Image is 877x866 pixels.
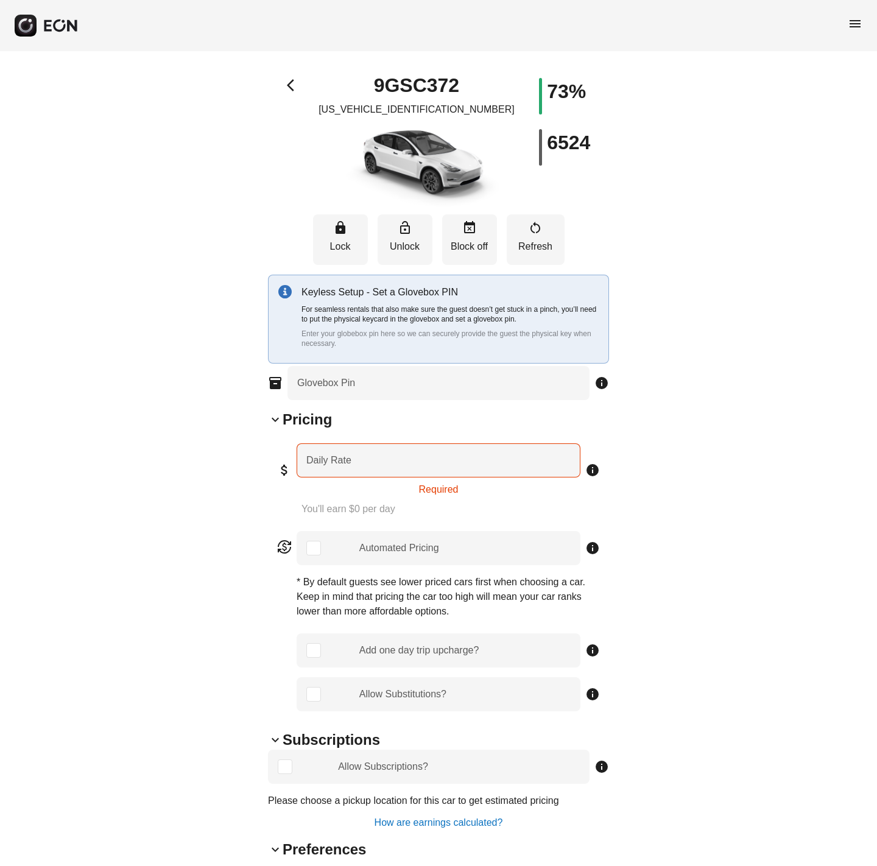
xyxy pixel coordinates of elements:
div: Allow Substitutions? [359,687,446,702]
span: info [585,687,600,702]
button: Block off [442,214,497,265]
h1: 6524 [547,135,590,150]
span: info [585,541,600,555]
p: Please choose a pickup location for this car to get estimated pricing [268,794,559,808]
img: car [331,122,502,207]
p: [US_VEHICLE_IDENTIFICATION_NUMBER] [319,102,515,117]
p: You'll earn $0 per day [301,502,600,516]
h2: Subscriptions [283,730,380,750]
span: keyboard_arrow_down [268,842,283,857]
span: lock [333,220,348,235]
p: Unlock [384,239,426,254]
span: inventory_2 [268,376,283,390]
label: Daily Rate [306,453,351,468]
button: Lock [313,214,368,265]
span: event_busy [462,220,477,235]
span: menu [848,16,862,31]
p: For seamless rentals that also make sure the guest doesn’t get stuck in a pinch, you’ll need to p... [301,305,599,324]
span: keyboard_arrow_down [268,412,283,427]
span: arrow_back_ios [287,78,301,93]
p: Refresh [513,239,558,254]
button: Unlock [378,214,432,265]
p: * By default guests see lower priced cars first when choosing a car. Keep in mind that pricing th... [297,575,600,619]
a: How are earnings calculated? [373,815,504,830]
p: Keyless Setup - Set a Glovebox PIN [301,285,599,300]
div: Automated Pricing [359,541,439,555]
div: Allow Subscriptions? [338,759,428,774]
div: Required [297,477,580,497]
p: Block off [448,239,491,254]
span: info [585,463,600,477]
span: restart_alt [528,220,543,235]
p: Lock [319,239,362,254]
span: info [594,759,609,774]
h2: Pricing [283,410,332,429]
div: Add one day trip upcharge? [359,643,479,658]
button: Refresh [507,214,565,265]
h1: 9GSC372 [374,78,460,93]
label: Glovebox Pin [297,376,355,390]
span: attach_money [277,463,292,477]
p: Enter your globebox pin here so we can securely provide the guest the physical key when necessary. [301,329,599,348]
h1: 73% [547,84,586,99]
h2: Preferences [283,840,366,859]
span: currency_exchange [277,540,292,554]
span: info [585,643,600,658]
span: lock_open [398,220,412,235]
img: info [278,285,292,298]
span: info [594,376,609,390]
span: keyboard_arrow_down [268,733,283,747]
